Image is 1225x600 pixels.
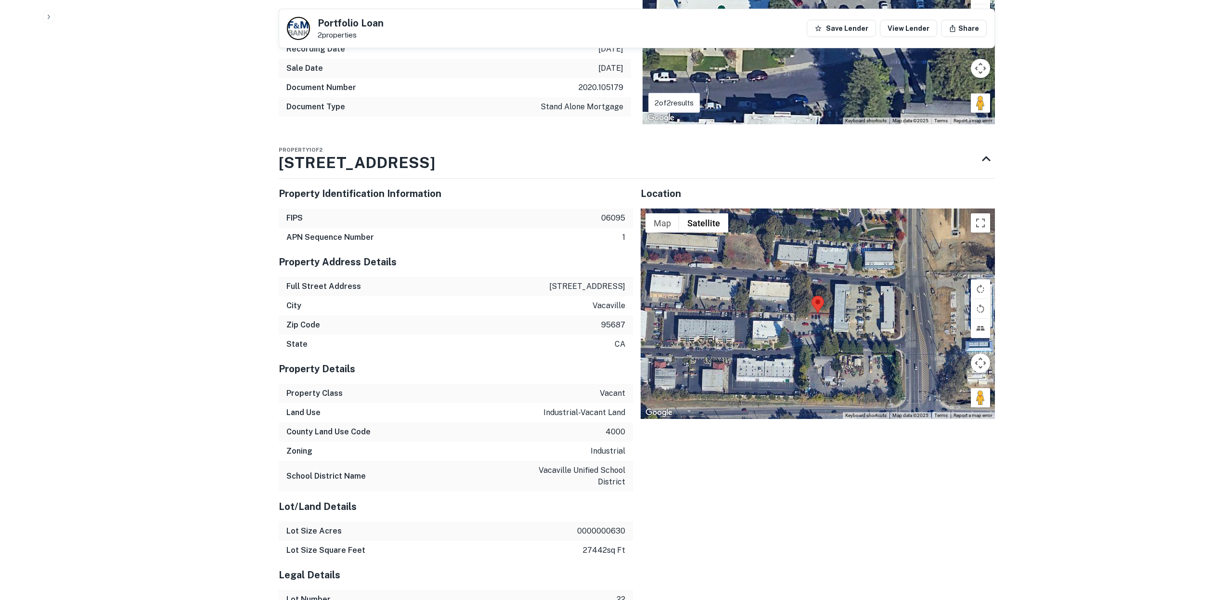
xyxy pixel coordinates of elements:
[541,101,623,113] p: stand alone mortgage
[934,413,948,418] a: Terms (opens in new tab)
[934,118,948,123] a: Terms (opens in new tab)
[593,300,625,312] p: vacaville
[318,31,384,39] p: 2 properties
[286,300,301,312] h6: City
[286,388,343,399] h6: Property Class
[279,255,633,269] h5: Property Address Details
[971,353,990,373] button: Map camera controls
[601,212,625,224] p: 06095
[679,213,728,233] button: Show satellite imagery
[600,388,625,399] p: vacant
[971,319,990,338] button: Tilt map
[971,4,990,24] button: Rotate map counterclockwise
[286,545,365,556] h6: Lot Size Square Feet
[954,118,992,123] a: Report a map error
[954,413,992,418] a: Report a map error
[845,117,887,124] button: Keyboard shortcuts
[318,18,384,28] h5: Portfolio Loan
[286,426,371,438] h6: County Land Use Code
[543,407,625,418] p: industrial-vacant land
[598,63,623,74] p: [DATE]
[279,186,633,201] h5: Property Identification Information
[643,406,675,419] a: Open this area in Google Maps (opens a new window)
[286,63,323,74] h6: Sale Date
[941,20,987,37] button: Share
[583,545,625,556] p: 27442 sq ft
[971,213,990,233] button: Toggle fullscreen view
[286,470,366,482] h6: School District Name
[539,465,625,488] p: vacaville unified school district
[598,43,623,55] p: [DATE]
[971,93,990,113] button: Drag Pegman onto the map to open Street View
[279,147,322,153] span: Property 1 of 2
[579,82,623,93] p: 2020.105179
[286,82,356,93] h6: Document Number
[286,101,345,113] h6: Document Type
[645,213,679,233] button: Show street map
[286,232,374,243] h6: APN Sequence Number
[971,59,990,78] button: Map camera controls
[286,43,345,55] h6: Recording Date
[645,112,677,124] img: Google
[286,339,308,350] h6: State
[279,499,633,514] h5: Lot/Land Details
[892,118,928,123] span: Map data ©2025
[892,413,928,418] span: Map data ©2025
[286,445,312,457] h6: Zoning
[643,406,675,419] img: Google
[279,362,633,376] h5: Property Details
[279,151,435,174] h3: [STREET_ADDRESS]
[641,186,995,201] h5: Location
[591,445,625,457] p: industrial
[971,279,990,299] button: Rotate map clockwise
[286,407,321,418] h6: Land Use
[286,319,320,331] h6: Zip Code
[622,232,625,243] p: 1
[971,299,990,318] button: Rotate map counterclockwise
[845,412,887,419] button: Keyboard shortcuts
[279,568,633,582] h5: Legal Details
[807,20,876,37] button: Save Lender
[601,319,625,331] p: 95687
[286,281,361,292] h6: Full Street Address
[645,112,677,124] a: Open this area in Google Maps (opens a new window)
[655,97,694,109] p: 2 of 2 results
[606,426,625,438] p: 4000
[279,140,995,178] div: Property1of2[STREET_ADDRESS]
[880,20,937,37] a: View Lender
[1177,523,1225,569] iframe: Chat Widget
[286,212,303,224] h6: FIPS
[615,339,625,350] p: ca
[577,525,625,537] p: 0000000630
[286,525,342,537] h6: Lot Size Acres
[549,281,625,292] p: [STREET_ADDRESS]
[971,388,990,407] button: Drag Pegman onto the map to open Street View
